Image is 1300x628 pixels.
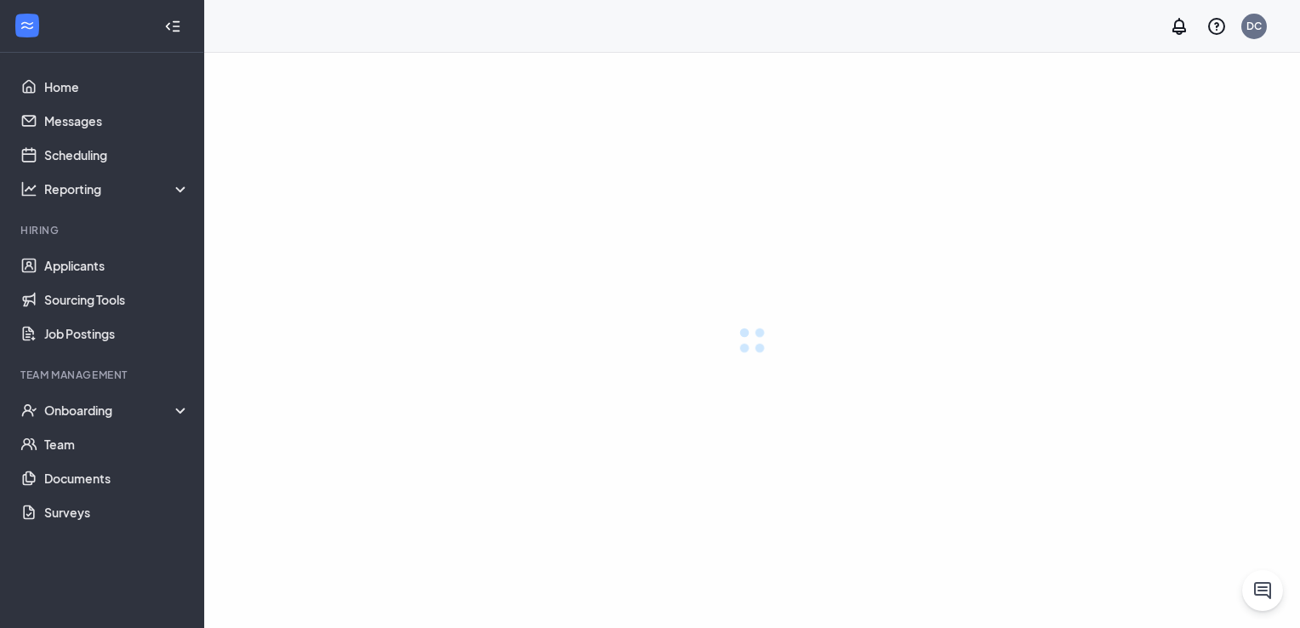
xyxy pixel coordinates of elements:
[44,248,190,283] a: Applicants
[20,223,186,237] div: Hiring
[44,427,190,461] a: Team
[1246,19,1262,33] div: DC
[20,402,37,419] svg: UserCheck
[44,138,190,172] a: Scheduling
[44,402,191,419] div: Onboarding
[1206,16,1227,37] svg: QuestionInfo
[44,495,190,529] a: Surveys
[19,17,36,34] svg: WorkstreamLogo
[44,104,190,138] a: Messages
[1169,16,1189,37] svg: Notifications
[44,180,191,197] div: Reporting
[1242,570,1283,611] button: ChatActive
[44,461,190,495] a: Documents
[164,18,181,35] svg: Collapse
[44,70,190,104] a: Home
[1252,580,1273,601] svg: ChatActive
[44,283,190,317] a: Sourcing Tools
[20,368,186,382] div: Team Management
[44,317,190,351] a: Job Postings
[20,180,37,197] svg: Analysis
